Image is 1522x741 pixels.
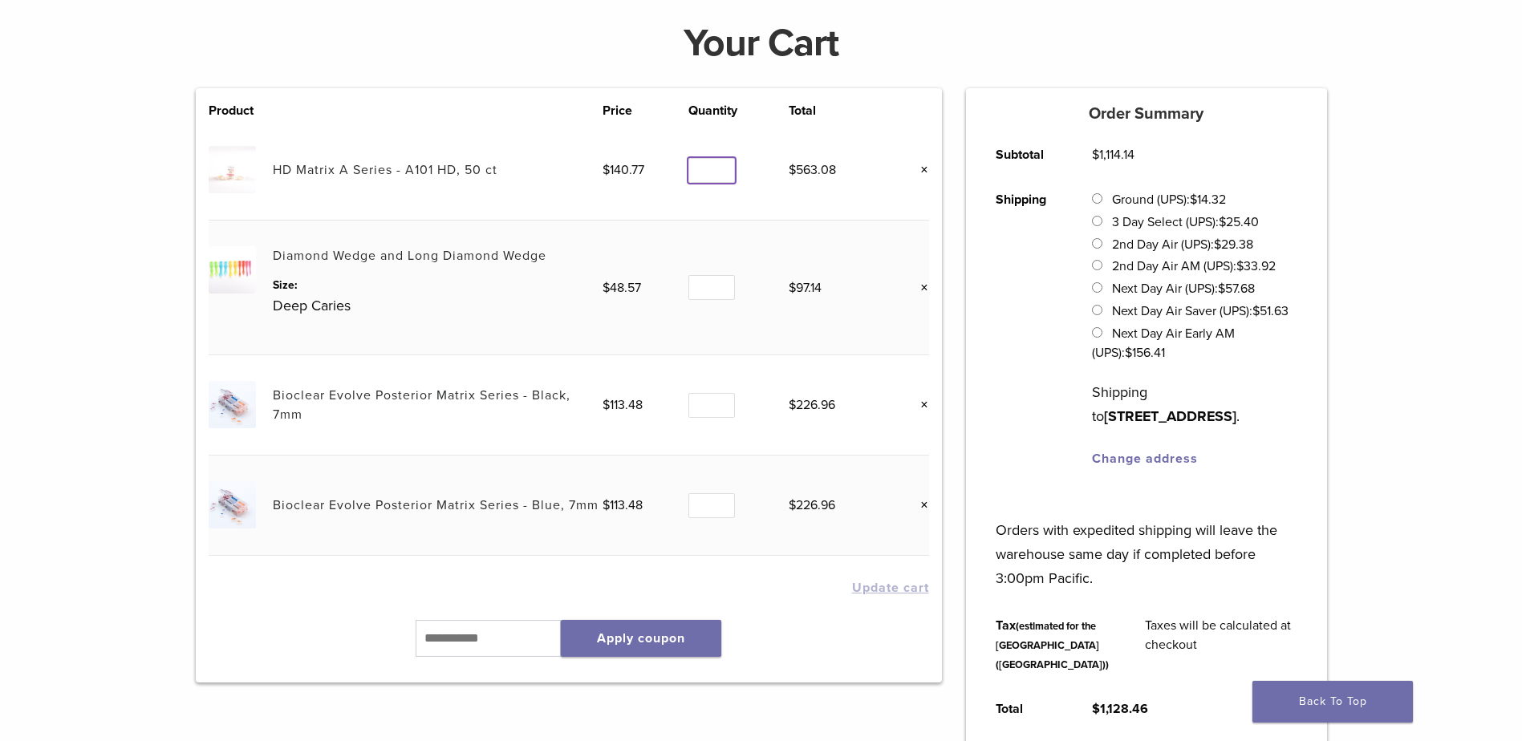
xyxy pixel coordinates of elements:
span: $ [1092,147,1099,163]
span: $ [1214,237,1221,253]
bdi: 113.48 [603,497,643,513]
bdi: 25.40 [1219,214,1259,230]
a: Bioclear Evolve Posterior Matrix Series - Blue, 7mm [273,497,599,513]
span: $ [603,162,610,178]
img: Bioclear Evolve Posterior Matrix Series - Blue, 7mm [209,481,256,528]
bdi: 140.77 [603,162,644,178]
label: Next Day Air Early AM (UPS): [1092,326,1234,361]
bdi: 1,128.46 [1092,701,1148,717]
h5: Order Summary [966,104,1327,123]
bdi: 563.08 [789,162,836,178]
span: $ [1125,345,1132,361]
button: Update cart [852,581,929,594]
span: $ [1252,303,1260,319]
a: Remove this item [908,495,929,516]
span: $ [1218,281,1225,297]
h1: Your Cart [184,24,1339,63]
th: Subtotal [978,132,1074,177]
bdi: 29.38 [1214,237,1253,253]
th: Tax [978,603,1127,686]
span: $ [603,397,610,413]
p: Shipping to . [1092,380,1297,428]
a: Diamond Wedge and Long Diamond Wedge [273,248,546,264]
span: $ [603,280,610,296]
bdi: 14.32 [1190,192,1226,208]
bdi: 1,114.14 [1092,147,1134,163]
th: Shipping [978,177,1074,481]
bdi: 51.63 [1252,303,1289,319]
dt: Size: [273,277,603,294]
label: Next Day Air (UPS): [1112,281,1255,297]
bdi: 226.96 [789,397,835,413]
label: 2nd Day Air (UPS): [1112,237,1253,253]
span: $ [1219,214,1226,230]
p: Orders with expedited shipping will leave the warehouse same day if completed before 3:00pm Pacific. [996,494,1297,590]
span: $ [789,497,796,513]
a: Change address [1092,451,1198,467]
img: HD Matrix A Series - A101 HD, 50 ct [209,146,256,193]
strong: [STREET_ADDRESS] [1104,407,1236,425]
a: Remove this item [908,160,929,180]
a: HD Matrix A Series - A101 HD, 50 ct [273,162,497,178]
th: Quantity [688,101,789,120]
td: Taxes will be calculated at checkout [1127,603,1315,686]
label: 2nd Day Air AM (UPS): [1112,258,1276,274]
label: Next Day Air Saver (UPS): [1112,303,1289,319]
a: Remove this item [908,277,929,298]
th: Total [789,101,886,120]
bdi: 226.96 [789,497,835,513]
a: Bioclear Evolve Posterior Matrix Series - Black, 7mm [273,387,570,423]
bdi: 156.41 [1125,345,1165,361]
small: (estimated for the [GEOGRAPHIC_DATA] ([GEOGRAPHIC_DATA])) [996,620,1109,671]
bdi: 57.68 [1218,281,1255,297]
a: Remove this item [908,395,929,415]
span: $ [1092,701,1100,717]
label: Ground (UPS): [1112,192,1226,208]
th: Product [209,101,273,120]
button: Apply coupon [561,620,721,657]
bdi: 97.14 [789,280,822,296]
bdi: 113.48 [603,397,643,413]
img: Bioclear Evolve Posterior Matrix Series - Black, 7mm [209,381,256,428]
span: $ [789,397,796,413]
th: Price [603,101,688,120]
label: 3 Day Select (UPS): [1112,214,1259,230]
img: Diamond Wedge and Long Diamond Wedge [209,246,256,294]
bdi: 48.57 [603,280,641,296]
span: $ [1236,258,1244,274]
span: $ [789,162,796,178]
a: Back To Top [1252,681,1413,723]
span: $ [603,497,610,513]
p: Deep Caries [273,294,603,318]
bdi: 33.92 [1236,258,1276,274]
span: $ [789,280,796,296]
th: Total [978,686,1074,731]
span: $ [1190,192,1197,208]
